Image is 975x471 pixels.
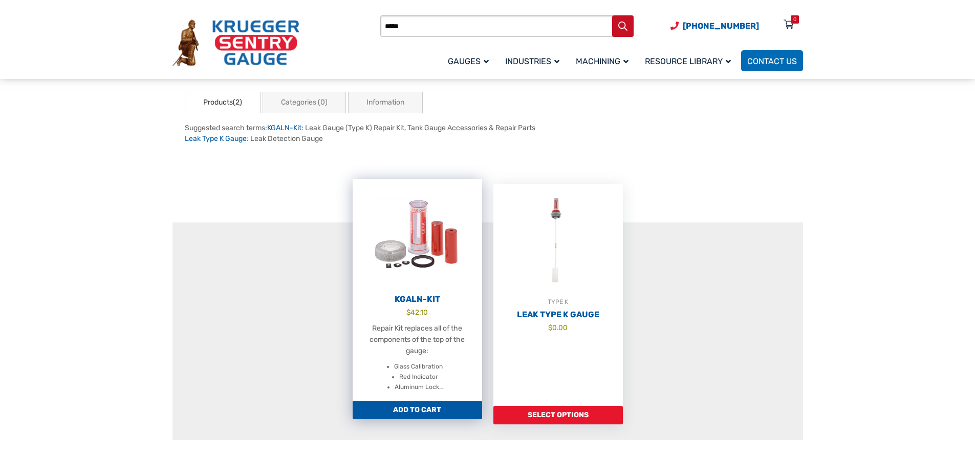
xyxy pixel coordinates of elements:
[406,308,428,316] bdi: 42.10
[399,372,438,382] li: Red Indicator
[442,49,499,73] a: Gauges
[395,382,443,393] li: Aluminum Lock…
[185,92,261,113] a: Products(2)
[548,323,552,332] span: $
[493,184,623,405] a: TYPE KLeak Type K Gauge $0.00
[570,49,639,73] a: Machining
[747,56,797,66] span: Contact Us
[353,294,482,304] h2: KGALN-Kit
[353,401,482,419] a: Add to cart: “KGALN-Kit”
[741,50,803,71] a: Contact Us
[353,179,482,400] a: KGALN-Kit $42.10 Repair Kit replaces all of the components of the top of the gauge: Glass Calibra...
[172,19,299,67] img: Krueger Sentry Gauge
[793,15,796,24] div: 0
[645,56,731,66] span: Resource Library
[394,362,443,372] li: Glass Calibration
[448,56,489,66] span: Gauges
[493,406,623,424] a: Add to cart: “Leak Type K Gauge”
[670,19,759,32] a: Phone Number (920) 434-8860
[185,122,791,144] div: Suggested search terms: : Leak Gauge (Type K) Repair Kit, Tank Gauge Accessories & Repair Parts :...
[683,21,759,31] span: [PHONE_NUMBER]
[548,323,568,332] bdi: 0.00
[185,134,247,143] a: Leak Type K Gauge
[406,308,410,316] span: $
[505,56,559,66] span: Industries
[499,49,570,73] a: Industries
[493,310,623,320] h2: Leak Type K Gauge
[267,124,301,132] a: KGALN-Kit
[263,92,346,113] a: Categories (0)
[493,297,623,307] div: TYPE K
[576,56,629,66] span: Machining
[363,323,472,357] p: Repair Kit replaces all of the components of the top of the gauge:
[493,184,623,297] img: Leak Detection Gauge
[353,179,482,292] img: KGALN-Kit
[639,49,741,73] a: Resource Library
[348,92,423,113] a: Information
